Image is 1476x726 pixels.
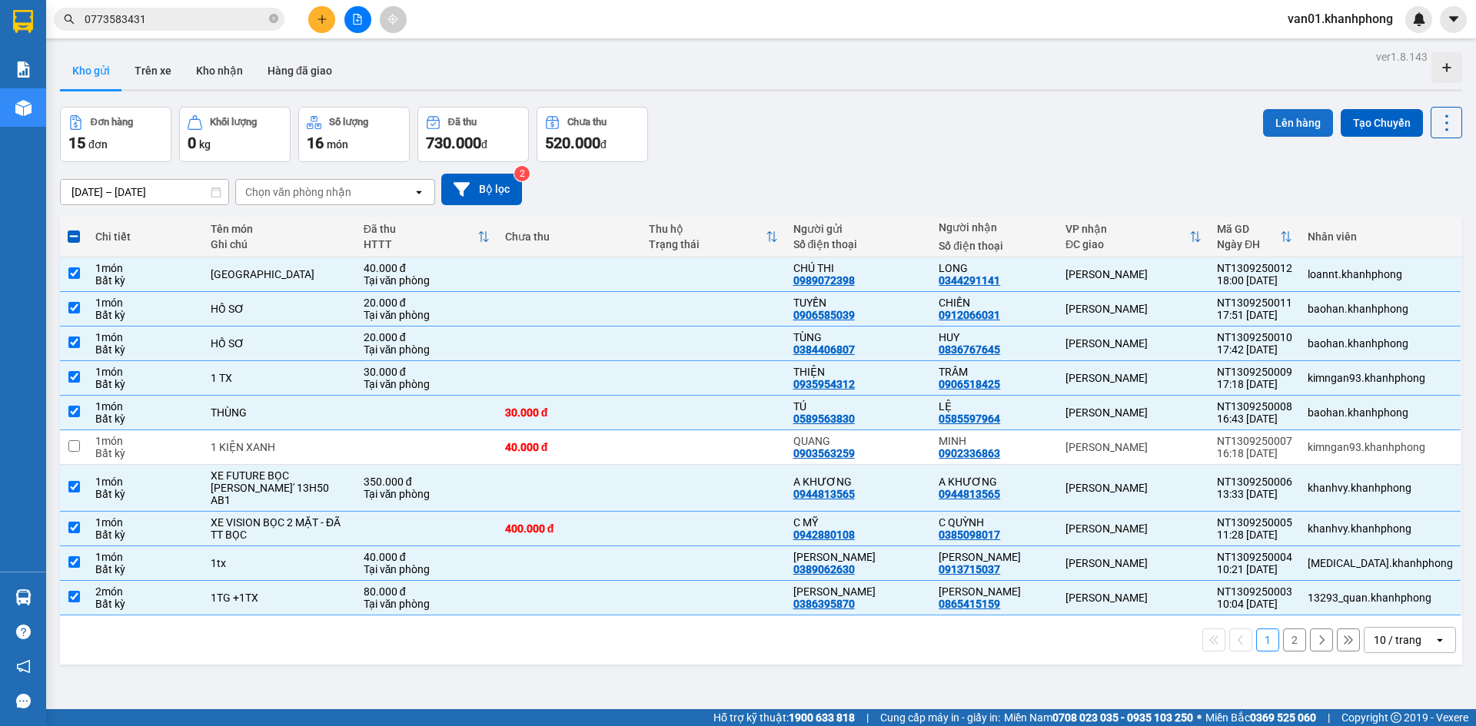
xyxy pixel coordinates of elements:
th: Toggle SortBy [1058,217,1209,257]
span: đơn [88,138,108,151]
div: loannt.khanhphong [1308,268,1453,280]
div: 0902336863 [939,447,1000,459]
div: TRÂM [939,366,1050,378]
div: ver 1.8.143 [1376,48,1428,65]
div: 40.000 đ [364,262,490,274]
div: quỳnh như [793,551,924,563]
div: 11:28 [DATE] [1217,529,1292,541]
svg: open [413,186,425,198]
div: 0906585039 [793,309,855,321]
div: 80.000 đ [364,585,490,598]
div: 13293_quan.khanhphong [1308,592,1453,604]
div: 0385098017 [939,529,1000,541]
span: Cung cấp máy in - giấy in: [880,709,1000,726]
div: 0989072398 [793,274,855,287]
input: Select a date range. [61,180,228,204]
div: 1TG +1TX [211,592,348,604]
div: 1 món [95,551,195,563]
div: baohan.khanhphong [1308,337,1453,350]
div: Thu hộ [649,223,765,235]
div: khanhvy.khanhphong [1308,482,1453,494]
div: Số lượng [329,117,368,128]
div: Bất kỳ [95,413,195,425]
div: C MỸ [793,516,924,529]
div: NT1309250006 [1217,476,1292,488]
div: [PERSON_NAME] [1065,337,1202,350]
div: Tại văn phòng [364,309,490,321]
button: aim [380,6,407,33]
div: 0865415159 [939,598,1000,610]
button: Lên hàng [1263,109,1333,137]
strong: 1900 633 818 [789,711,855,724]
div: Tại văn phòng [364,343,490,356]
span: environment [19,49,30,60]
div: 1 món [95,435,195,447]
span: plus [317,14,327,25]
button: file-add [344,6,371,33]
span: question-circle [16,625,31,639]
div: TÚ [793,400,924,413]
span: search [64,14,75,25]
span: 520.000 [545,134,600,152]
div: Chưa thu [567,117,607,128]
div: 0585597964 [939,413,1000,425]
button: 1 [1256,628,1279,651]
div: [PERSON_NAME] [1065,592,1202,604]
span: 730.000 [426,134,481,152]
div: Đã thu [364,223,477,235]
div: 1 món [95,331,195,343]
button: Đơn hàng15đơn [60,107,171,162]
div: XE FUTURE BỌC THEO K' 13H50 AB1 [211,469,348,506]
div: 40.000 đ [505,441,633,453]
div: 0942880108 [793,529,855,541]
span: món [327,138,348,151]
div: Ngày ĐH [1217,238,1280,250]
div: 10 / trang [1374,632,1421,648]
div: NT1309250007 [1217,435,1292,447]
div: NT1309250009 [1217,366,1292,378]
div: Khối lượng [210,117,257,128]
img: icon-new-feature [1412,12,1426,26]
div: 400.000 đ [505,522,633,535]
div: 17:18 [DATE] [1217,378,1292,390]
div: C QUỲNH [939,516,1050,529]
div: LONG [939,262,1050,274]
svg: open [1434,634,1446,646]
div: 18:00 [DATE] [1217,274,1292,287]
div: HTTT [364,238,477,250]
div: Số điện thoại [793,238,924,250]
div: [PERSON_NAME] [1065,557,1202,569]
button: Số lượng16món [298,107,410,162]
div: 0944813565 [793,488,855,500]
div: 0903563259 [793,447,855,459]
button: caret-down [1440,6,1467,33]
div: Số điện thoại [939,240,1050,252]
div: khanhvy.khanhphong [1308,522,1453,535]
th: Toggle SortBy [356,217,497,257]
div: 1 món [95,476,195,488]
div: Chi tiết [95,230,195,243]
div: 1 KIỆN XANH [211,441,348,453]
div: Bất kỳ [95,563,195,575]
button: Kho nhận [184,52,255,89]
button: Tạo Chuyến [1341,109,1423,137]
div: [PERSON_NAME] [1065,406,1202,419]
div: 0913715037 [939,563,1000,575]
div: [PERSON_NAME] [1065,303,1202,315]
div: [PERSON_NAME] [1065,522,1202,535]
div: Chưa thu [505,230,633,243]
div: HỒ SƠ [211,337,348,350]
div: 1 món [95,262,195,274]
span: caret-down [1447,12,1461,26]
span: kg [199,138,211,151]
div: HỒ SƠ [211,303,348,315]
div: 30.000 đ [364,366,490,378]
input: Tìm tên, số ĐT hoặc mã đơn [85,11,266,28]
span: aim [387,14,398,25]
div: QUANG [793,435,924,447]
strong: 0369 525 060 [1250,711,1316,724]
div: A KHƯƠNG [793,476,924,488]
div: tham.khanhphong [1308,557,1453,569]
button: Chưa thu520.000đ [537,107,648,162]
div: 0944813565 [939,488,1000,500]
